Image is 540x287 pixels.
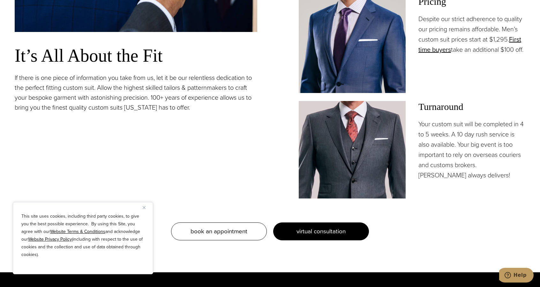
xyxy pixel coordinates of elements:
[50,228,105,235] a: Website Terms & Conditions
[191,227,247,236] span: book an appointment
[418,101,525,112] h3: Turnaround
[418,119,525,180] p: Your custom suit will be completed in 4 to 5 weeks. A 10 day rush service is also available. Your...
[143,204,150,211] button: Close
[299,101,406,198] img: Client in vested charcoal bespoke suit with white shirt and red patterned tie.
[15,45,257,66] h3: It’s All About the Fit
[418,35,521,54] a: First time buyers
[21,213,145,259] p: This site uses cookies, including third party cookies, to give you the best possible experience. ...
[499,268,534,284] iframe: Opens a widget where you can chat to one of our agents
[418,14,525,55] p: Despite our strict adherence to quality our pricing remains affordable. Men’s custom suit prices ...
[143,206,146,209] img: Close
[15,73,257,112] p: If there is one piece of information you take from us, let it be our relentless dedication to the...
[28,236,72,243] a: Website Privacy Policy
[296,227,346,236] span: virtual consultation
[171,222,267,240] a: book an appointment
[273,222,369,240] a: virtual consultation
